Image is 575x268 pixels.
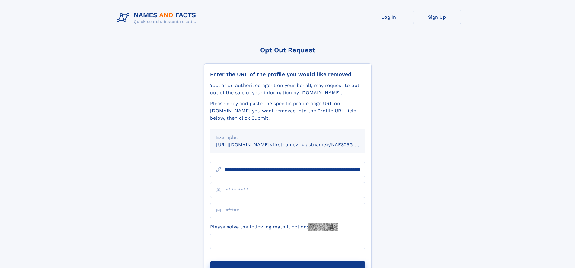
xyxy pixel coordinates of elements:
[365,10,413,24] a: Log In
[210,223,338,231] label: Please solve the following math function:
[413,10,461,24] a: Sign Up
[210,82,365,96] div: You, or an authorized agent on your behalf, may request to opt-out of the sale of your informatio...
[216,134,359,141] div: Example:
[216,142,377,147] small: [URL][DOMAIN_NAME]<firstname>_<lastname>/NAF325G-xxxxxxxx
[210,71,365,78] div: Enter the URL of the profile you would like removed
[210,100,365,122] div: Please copy and paste the specific profile page URL on [DOMAIN_NAME] you want removed into the Pr...
[204,46,372,54] div: Opt Out Request
[114,10,201,26] img: Logo Names and Facts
